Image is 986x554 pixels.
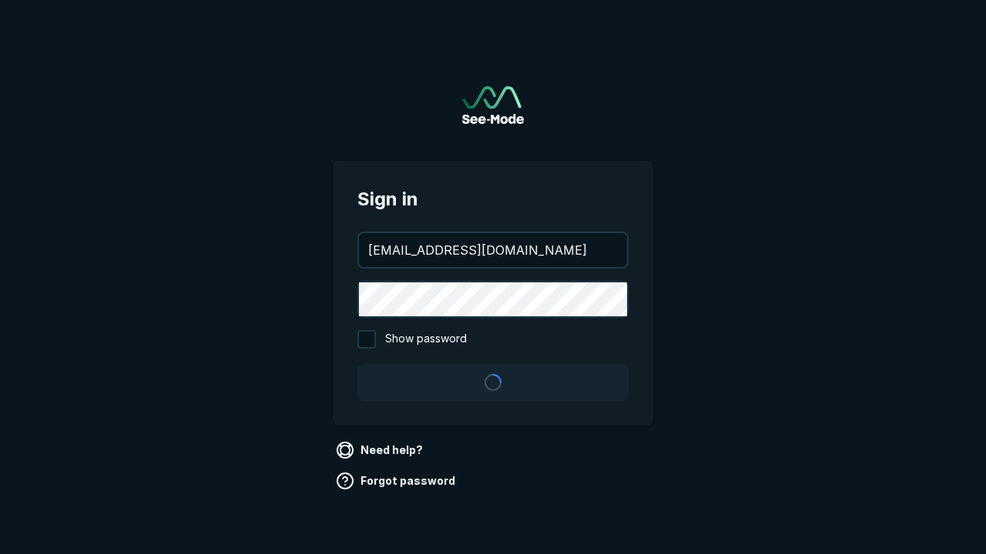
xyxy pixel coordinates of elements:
span: Sign in [357,185,629,213]
a: Need help? [333,438,429,462]
img: See-Mode Logo [462,86,524,124]
input: your@email.com [359,233,627,267]
span: Show password [385,330,467,349]
a: Forgot password [333,469,461,493]
a: Go to sign in [462,86,524,124]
